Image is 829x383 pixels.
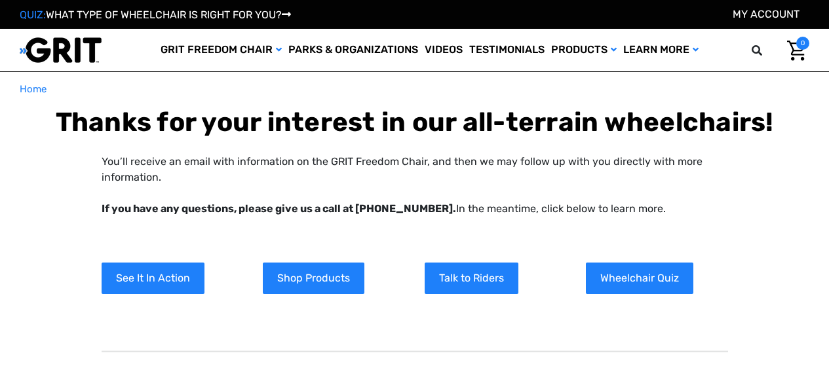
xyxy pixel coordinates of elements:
[787,41,806,61] img: Cart
[20,37,102,64] img: GRIT All-Terrain Wheelchair and Mobility Equipment
[758,37,777,64] input: Search
[20,82,47,97] a: Home
[586,263,693,294] a: Wheelchair Quiz
[620,29,702,71] a: Learn More
[102,263,204,294] a: See It In Action
[425,263,518,294] a: Talk to Riders
[421,29,466,71] a: Videos
[263,263,364,294] a: Shop Products
[285,29,421,71] a: Parks & Organizations
[157,29,285,71] a: GRIT Freedom Chair
[102,202,456,215] strong: If you have any questions, please give us a call at [PHONE_NUMBER].
[466,29,548,71] a: Testimonials
[20,82,809,97] nav: Breadcrumb
[796,37,809,50] span: 0
[56,107,774,137] b: Thanks for your interest in our all-terrain wheelchairs!
[102,154,728,217] p: You’ll receive an email with information on the GRIT Freedom Chair, and then we may follow up wit...
[548,29,620,71] a: Products
[733,8,800,20] a: Account
[20,83,47,95] span: Home
[20,9,46,21] span: QUIZ:
[20,9,291,21] a: QUIZ:WHAT TYPE OF WHEELCHAIR IS RIGHT FOR YOU?
[777,37,809,64] a: Cart with 0 items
